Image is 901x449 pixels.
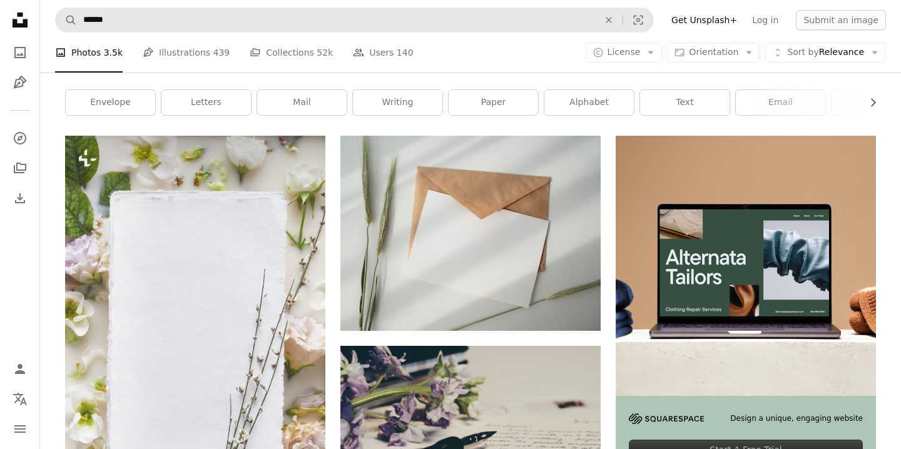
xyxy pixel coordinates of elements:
[8,8,33,35] a: Home — Unsplash
[623,8,653,32] button: Visual search
[544,90,634,115] a: alphabet
[8,126,33,151] a: Explore
[353,90,442,115] a: writing
[8,416,33,441] button: Menu
[616,136,876,396] img: file-1707885205802-88dd96a21c72image
[689,47,738,57] span: Orientation
[664,10,745,30] a: Get Unsplash+
[8,386,33,411] button: Language
[586,43,663,63] button: License
[257,90,347,115] a: mail
[8,156,33,181] a: Collections
[787,46,864,59] span: Relevance
[640,90,730,115] a: text
[629,413,704,424] img: file-1705255347840-230a6ab5bca9image
[595,8,623,32] button: Clear
[8,70,33,95] a: Illustrations
[449,90,538,115] a: paper
[250,33,333,73] a: Collections 52k
[765,43,886,63] button: Sort byRelevance
[862,90,876,115] button: scroll list to the right
[787,47,818,57] span: Sort by
[55,8,654,33] form: Find visuals sitewide
[8,186,33,211] a: Download History
[796,10,886,30] button: Submit an image
[213,46,230,59] span: 439
[608,47,641,57] span: License
[736,90,825,115] a: email
[730,413,863,424] span: Design a unique, engaging website
[340,428,601,439] a: purple flowers on paper
[397,46,414,59] span: 140
[66,90,155,115] a: envelope
[667,43,760,63] button: Orientation
[745,10,786,30] a: Log in
[161,90,251,115] a: letters
[65,325,325,336] a: a white sheet of paper surrounded by flowers
[340,136,601,331] img: white paper and brown envelope
[56,8,77,32] button: Search Unsplash
[317,46,333,59] span: 52k
[143,33,230,73] a: Illustrations 439
[353,33,413,73] a: Users 140
[340,227,601,238] a: white paper and brown envelope
[8,356,33,381] a: Log in / Sign up
[8,40,33,65] a: Photos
